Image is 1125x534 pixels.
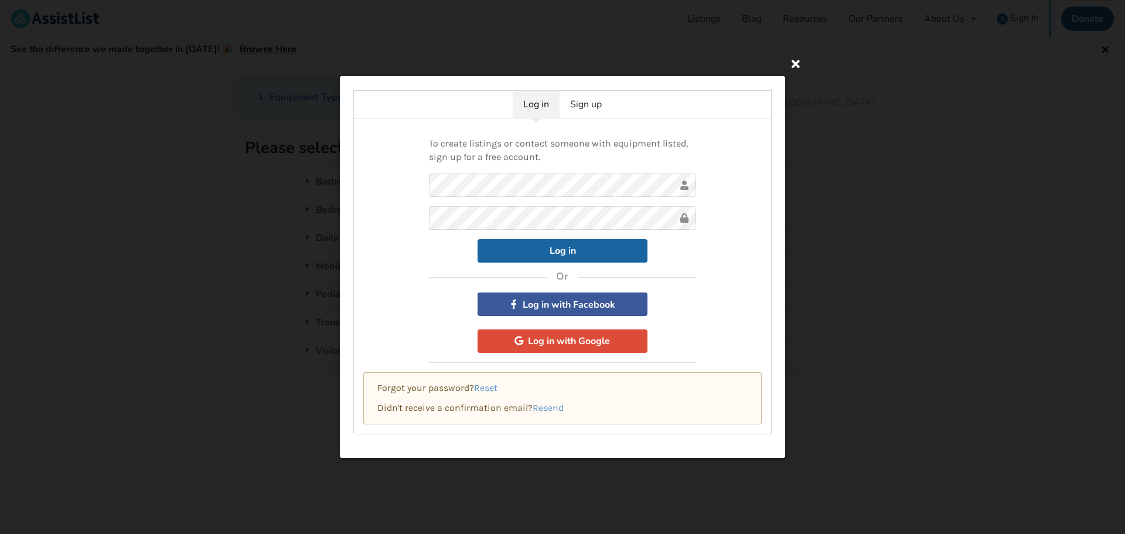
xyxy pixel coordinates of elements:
[478,292,647,316] button: Log in with Facebook
[513,91,560,118] a: Log in
[478,329,647,352] button: Log in with Google
[560,91,612,118] a: Sign up
[478,239,647,262] button: Log in
[377,381,748,394] p: Forgot your password?
[377,402,748,415] p: Didn't receive a confirmation email?
[429,137,696,164] p: To create listings or contact someone with equipment listed, sign up for a free account.
[556,270,569,283] h4: Or
[533,402,564,413] a: Resend
[474,382,497,393] a: Reset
